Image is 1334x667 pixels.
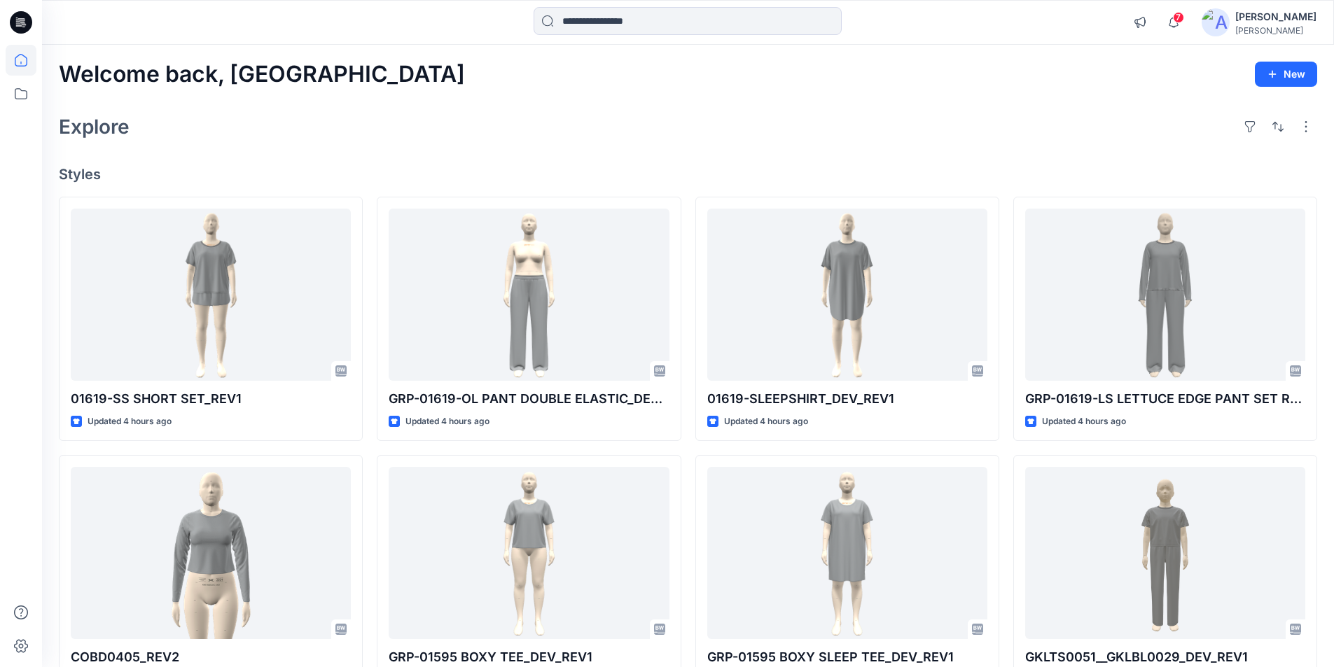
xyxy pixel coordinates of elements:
p: GRP-01619-LS LETTUCE EDGE PANT SET REV1 [1025,389,1305,409]
p: Updated 4 hours ago [724,414,808,429]
div: [PERSON_NAME] [1235,25,1316,36]
a: COBD0405_REV2 [71,467,351,640]
h2: Welcome back, [GEOGRAPHIC_DATA] [59,62,465,87]
p: 01619-SLEEPSHIRT_DEV_REV1 [707,389,987,409]
a: 01619-SLEEPSHIRT_DEV_REV1 [707,209,987,381]
p: GRP-01595 BOXY TEE_DEV_REV1 [389,647,669,667]
p: GKLTS0051__GKLBL0029_DEV_REV1 [1025,647,1305,667]
p: COBD0405_REV2 [71,647,351,667]
a: GKLTS0051__GKLBL0029_DEV_REV1 [1025,467,1305,640]
a: GRP-01595 BOXY SLEEP TEE_DEV_REV1 [707,467,987,640]
h4: Styles [59,166,1317,183]
p: Updated 4 hours ago [88,414,172,429]
p: Updated 4 hours ago [405,414,489,429]
span: 7 [1173,12,1184,23]
button: New [1255,62,1317,87]
p: Updated 4 hours ago [1042,414,1126,429]
a: GRP-01619-OL PANT DOUBLE ELASTIC_DEV_REV2 [389,209,669,381]
div: [PERSON_NAME] [1235,8,1316,25]
h2: Explore [59,115,130,138]
a: 01619-SS SHORT SET_REV1 [71,209,351,381]
p: GRP-01595 BOXY SLEEP TEE_DEV_REV1 [707,647,987,667]
a: GRP-01595 BOXY TEE_DEV_REV1 [389,467,669,640]
img: avatar [1202,8,1230,36]
a: GRP-01619-LS LETTUCE EDGE PANT SET REV1 [1025,209,1305,381]
p: 01619-SS SHORT SET_REV1 [71,389,351,409]
p: GRP-01619-OL PANT DOUBLE ELASTIC_DEV_REV2 [389,389,669,409]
